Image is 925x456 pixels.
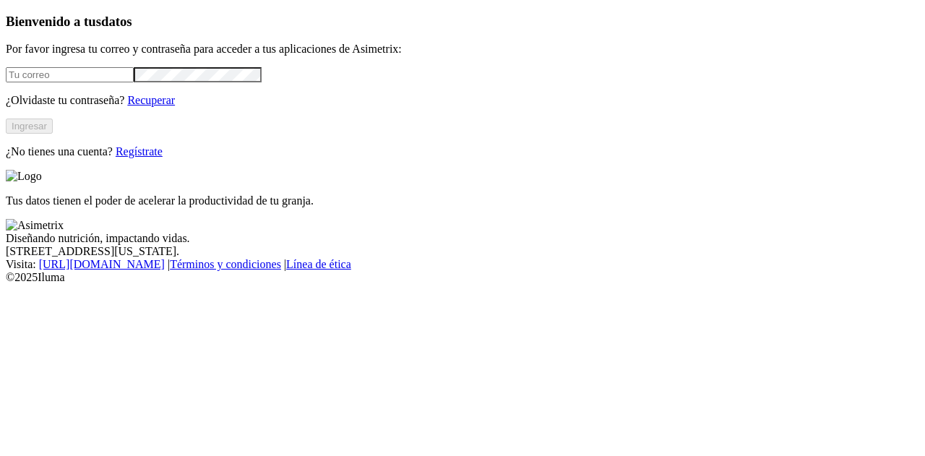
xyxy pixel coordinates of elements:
[6,43,919,56] p: Por favor ingresa tu correo y contraseña para acceder a tus aplicaciones de Asimetrix:
[6,119,53,134] button: Ingresar
[6,258,919,271] div: Visita : | |
[116,145,163,158] a: Regístrate
[6,94,919,107] p: ¿Olvidaste tu contraseña?
[6,219,64,232] img: Asimetrix
[101,14,132,29] span: datos
[6,67,134,82] input: Tu correo
[6,245,919,258] div: [STREET_ADDRESS][US_STATE].
[6,271,919,284] div: © 2025 Iluma
[286,258,351,270] a: Línea de ética
[6,14,919,30] h3: Bienvenido a tus
[6,145,919,158] p: ¿No tienes una cuenta?
[39,258,165,270] a: [URL][DOMAIN_NAME]
[6,232,919,245] div: Diseñando nutrición, impactando vidas.
[170,258,281,270] a: Términos y condiciones
[6,194,919,207] p: Tus datos tienen el poder de acelerar la productividad de tu granja.
[127,94,175,106] a: Recuperar
[6,170,42,183] img: Logo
